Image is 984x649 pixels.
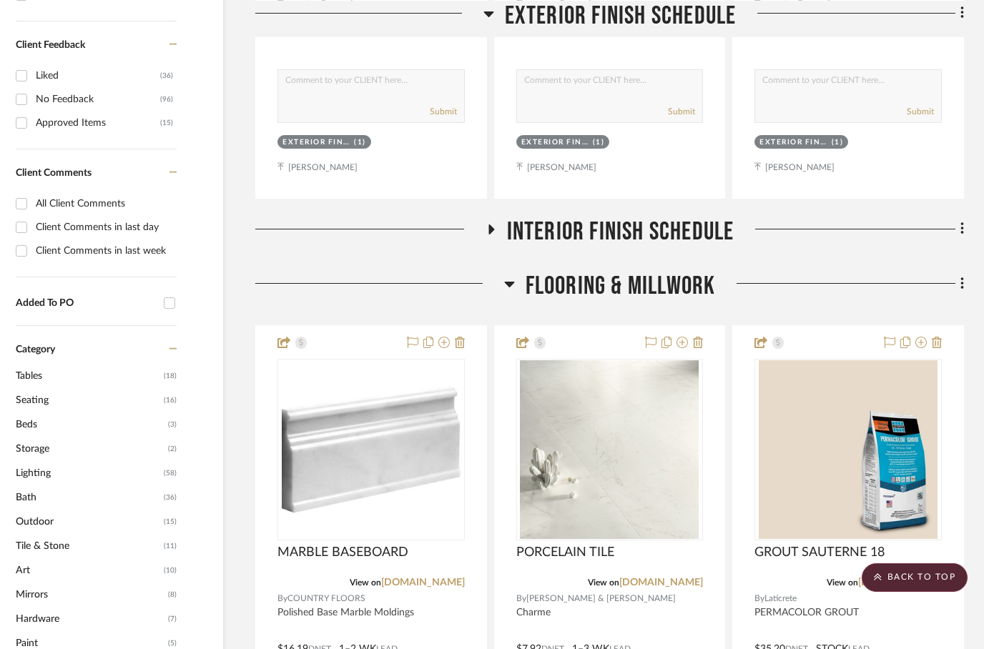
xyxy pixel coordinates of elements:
span: PORCELAIN TILE [516,545,614,560]
div: Liked [36,64,160,87]
scroll-to-top-button: BACK TO TOP [862,563,968,592]
span: [PERSON_NAME] & [PERSON_NAME] [526,592,676,605]
div: All Client Comments [36,192,173,215]
div: (36) [160,64,173,87]
img: PORCELAIN TILE [520,360,699,539]
span: Client Comments [16,168,92,178]
button: Submit [907,105,934,118]
div: EXTERIOR FINISH SCHEDULE [759,137,827,148]
div: (1) [832,137,844,148]
span: By [516,592,526,605]
div: Client Comments in last week [36,239,173,262]
span: Beds [16,412,164,437]
div: (1) [593,137,605,148]
button: Submit [668,105,695,118]
div: Added To PO [16,297,157,309]
img: MARBLE BASEBOARD [282,360,461,539]
div: EXTERIOR FINISH SCHEDULE [521,137,589,148]
span: FLOORING & MILLWORK [526,271,716,302]
span: (2) [168,437,177,460]
button: Submit [430,105,457,118]
span: MARBLE BASEBOARD [277,545,408,560]
span: (15) [164,510,177,533]
span: Bath [16,485,160,510]
span: Storage [16,437,164,461]
span: Seating [16,388,160,412]
span: (18) [164,365,177,387]
span: (3) [168,413,177,436]
span: (10) [164,559,177,582]
span: (36) [164,486,177,509]
span: View on [350,578,381,587]
span: Tile & Stone [16,534,160,558]
span: By [754,592,764,605]
span: Outdoor [16,510,160,534]
span: (16) [164,389,177,412]
div: No Feedback [36,88,160,111]
img: GROUT SAUTERNE 18 [759,360,938,539]
a: [DOMAIN_NAME] [381,578,465,588]
div: (15) [160,112,173,134]
a: [DOMAIN_NAME] [858,578,942,588]
span: (11) [164,535,177,558]
div: Client Comments in last day [36,216,173,239]
span: By [277,592,287,605]
span: INTERIOR FINISH SCHEDULE [507,217,734,247]
span: (7) [168,608,177,630]
span: (8) [168,583,177,606]
a: [DOMAIN_NAME] [619,578,703,588]
span: View on [827,578,858,587]
span: Mirrors [16,583,164,607]
div: (96) [160,88,173,111]
span: GROUT SAUTERNE 18 [754,545,885,560]
div: (1) [354,137,366,148]
div: Approved Items [36,112,160,134]
span: Lighting [16,461,160,485]
span: Tables [16,364,160,388]
span: COUNTRY FLOORS [287,592,365,605]
div: EXTERIOR FINISH SCHEDULE [282,137,350,148]
span: Client Feedback [16,40,85,50]
span: Laticrete [764,592,797,605]
span: Category [16,344,55,356]
span: Art [16,558,160,583]
span: View on [588,578,619,587]
span: (58) [164,462,177,485]
span: Hardware [16,607,164,631]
